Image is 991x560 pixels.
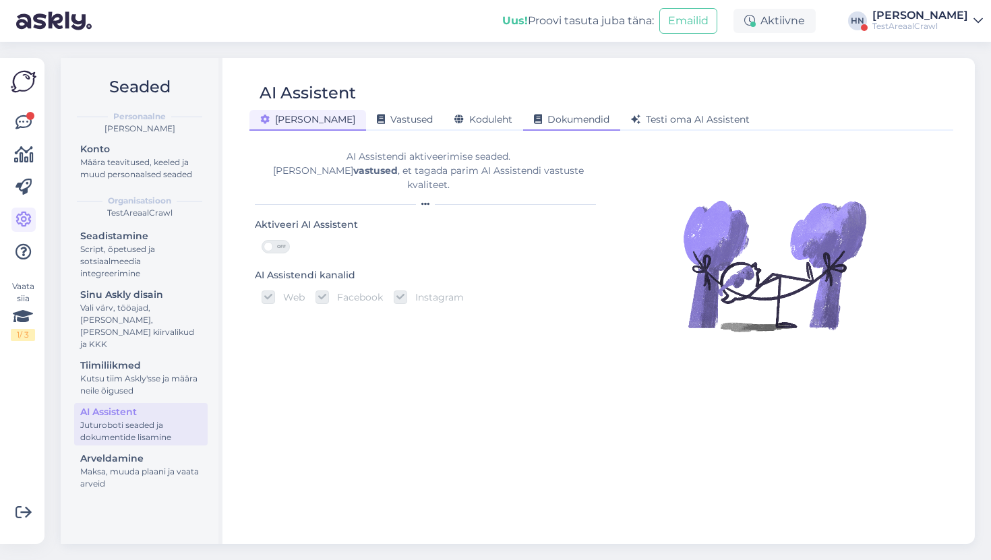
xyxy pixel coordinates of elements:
[74,356,208,399] a: TiimiliikmedKutsu tiim Askly'sse ja määra neile õigused
[407,290,464,304] label: Instagram
[80,288,202,302] div: Sinu Askly disain
[680,171,869,360] img: Illustration
[260,80,356,106] div: AI Assistent
[71,207,208,219] div: TestAreaalCrawl
[108,195,171,207] b: Organisatsioon
[534,113,609,125] span: Dokumendid
[80,359,202,373] div: Tiimiliikmed
[80,405,202,419] div: AI Assistent
[872,10,968,21] div: [PERSON_NAME]
[80,419,202,443] div: Juturoboti seaded ja dokumentide lisamine
[11,69,36,94] img: Askly Logo
[80,452,202,466] div: Arveldamine
[74,140,208,183] a: KontoMäära teavitused, keeled ja muud personaalsed seaded
[273,241,289,253] span: OFF
[71,123,208,135] div: [PERSON_NAME]
[74,403,208,445] a: AI AssistentJuturoboti seaded ja dokumentide lisamine
[80,229,202,243] div: Seadistamine
[454,113,512,125] span: Koduleht
[502,14,528,27] b: Uus!
[255,268,355,283] div: AI Assistendi kanalid
[260,113,355,125] span: [PERSON_NAME]
[71,74,208,100] h2: Seaded
[80,243,202,280] div: Script, õpetused ja sotsiaalmeedia integreerimine
[502,13,654,29] div: Proovi tasuta juba täna:
[80,373,202,397] div: Kutsu tiim Askly'sse ja määra neile õigused
[353,164,398,177] b: vastused
[113,111,166,123] b: Personaalne
[848,11,867,30] div: HN
[74,227,208,282] a: SeadistamineScript, õpetused ja sotsiaalmeedia integreerimine
[11,329,35,341] div: 1 / 3
[255,218,358,232] div: Aktiveeri AI Assistent
[377,113,433,125] span: Vastused
[80,156,202,181] div: Määra teavitused, keeled ja muud personaalsed seaded
[872,21,968,32] div: TestAreaalCrawl
[80,142,202,156] div: Konto
[80,466,202,490] div: Maksa, muuda plaani ja vaata arveid
[329,290,383,304] label: Facebook
[631,113,750,125] span: Testi oma AI Assistent
[74,286,208,352] a: Sinu Askly disainVali värv, tööajad, [PERSON_NAME], [PERSON_NAME] kiirvalikud ja KKK
[11,280,35,341] div: Vaata siia
[659,8,717,34] button: Emailid
[80,302,202,350] div: Vali värv, tööajad, [PERSON_NAME], [PERSON_NAME] kiirvalikud ja KKK
[872,10,983,32] a: [PERSON_NAME]TestAreaalCrawl
[255,150,601,192] div: AI Assistendi aktiveerimise seaded. [PERSON_NAME] , et tagada parim AI Assistendi vastuste kvalit...
[275,290,305,304] label: Web
[733,9,816,33] div: Aktiivne
[74,449,208,492] a: ArveldamineMaksa, muuda plaani ja vaata arveid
